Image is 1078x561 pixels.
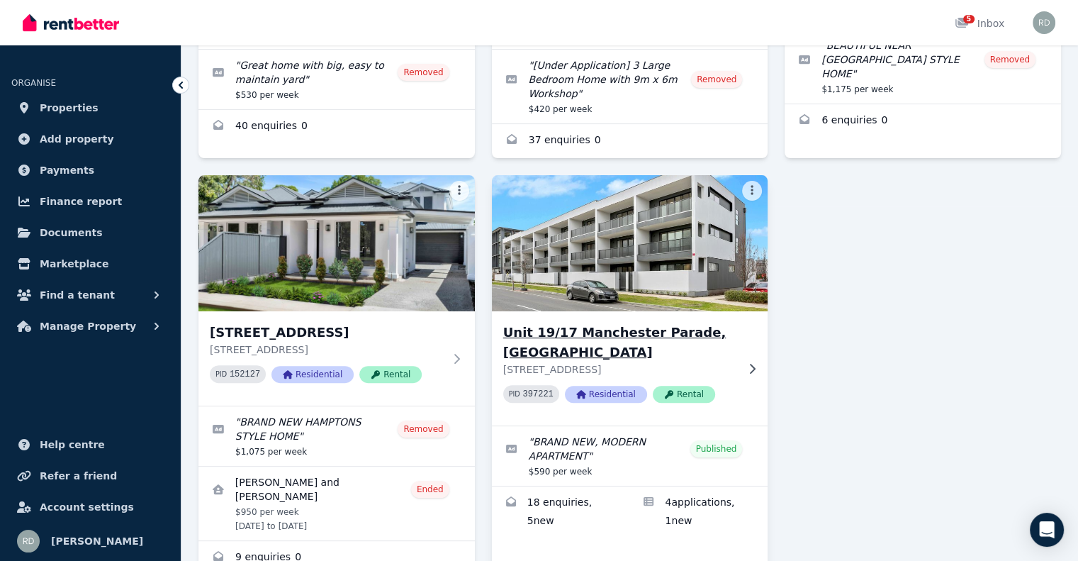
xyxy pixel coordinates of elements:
small: PID [509,390,520,398]
a: Finance report [11,187,169,216]
img: Robert De Donatis [17,530,40,552]
span: Rental [359,366,422,383]
span: ORGANISE [11,78,56,88]
span: Payments [40,162,94,179]
small: PID [215,370,227,378]
button: More options [742,181,762,201]
span: Properties [40,99,99,116]
span: Marketplace [40,255,108,272]
span: Refer a friend [40,467,117,484]
button: More options [449,181,469,201]
code: 397221 [523,389,554,399]
a: Marketplace [11,250,169,278]
img: Robert De Donatis [1033,11,1055,34]
a: Edit listing: [Under Application] 3 Large Bedroom Home with 9m x 6m Workshop [492,50,768,123]
span: Rental [653,386,715,403]
span: Residential [565,386,647,403]
h3: Unit 19/17 Manchester Parade, [GEOGRAPHIC_DATA] [503,323,737,362]
p: [STREET_ADDRESS] [503,362,737,377]
img: 123B Third Avenue, ROYSTON PARK [198,175,475,311]
span: Add property [40,130,114,148]
a: Documents [11,218,169,247]
a: Help centre [11,431,169,459]
span: Help centre [40,436,105,453]
span: Documents [40,224,103,241]
span: Manage Property [40,318,136,335]
h3: [STREET_ADDRESS] [210,323,444,343]
a: Account settings [11,493,169,521]
div: Inbox [955,16,1004,30]
button: Manage Property [11,312,169,340]
a: Properties [11,94,169,122]
button: Find a tenant [11,281,169,309]
img: Unit 19/17 Manchester Parade, Lightsview [485,172,775,315]
code: 152127 [230,370,260,379]
a: Enquiries for 8 Ross Street, Paralowie [492,124,768,158]
span: Find a tenant [40,287,115,304]
a: Edit listing: BRAND NEW, MODERN APARTMENT [492,426,768,486]
p: [STREET_ADDRESS] [210,343,444,357]
a: Applications for Unit 19/17 Manchester Parade, Lightsview [629,487,768,539]
span: [PERSON_NAME] [51,533,143,550]
a: Enquiries for 123A Third Avenue, Royston Park [785,104,1061,138]
span: Account settings [40,499,134,516]
a: Refer a friend [11,462,169,490]
a: Enquiries for Unit 19/17 Manchester Parade, Lightsview [492,487,630,539]
a: Add property [11,125,169,153]
a: Edit listing: Great home with big, easy to maintain yard [198,50,475,109]
span: 5 [963,15,975,23]
span: Finance report [40,193,122,210]
a: View details for Sally and Khaled Knayfati [198,467,475,540]
a: Payments [11,156,169,184]
a: Unit 19/17 Manchester Parade, LightsviewUnit 19/17 Manchester Parade, [GEOGRAPHIC_DATA][STREET_AD... [492,175,768,426]
a: Edit listing: BEAUTIFUL NEAR NEW HAMPTONS STYLE HOME [785,30,1061,104]
a: Edit listing: BRAND NEW HAMPTONS STYLE HOME [198,406,475,466]
div: Open Intercom Messenger [1030,513,1064,547]
span: Residential [271,366,354,383]
a: Enquiries for 3 Blanche Street, Ridgehaven [198,110,475,144]
a: 123B Third Avenue, ROYSTON PARK[STREET_ADDRESS][STREET_ADDRESS]PID 152127ResidentialRental [198,175,475,406]
img: RentBetter [23,12,119,33]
